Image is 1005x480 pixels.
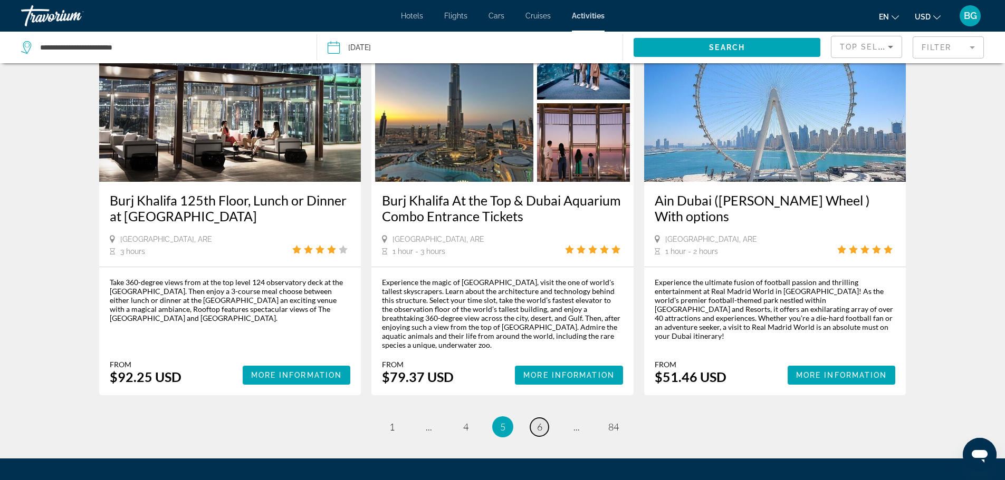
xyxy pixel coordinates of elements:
span: 1 hour - 3 hours [393,247,445,256]
span: 5 [500,421,505,433]
span: [GEOGRAPHIC_DATA], ARE [665,235,757,243]
button: Change currency [915,9,941,24]
span: BG [964,11,977,21]
nav: Pagination [99,416,906,437]
button: More Information [515,366,623,385]
span: More Information [251,371,342,379]
button: Search [634,38,820,57]
button: Filter [913,36,984,59]
span: [GEOGRAPHIC_DATA], ARE [120,235,212,243]
span: 1 [389,421,395,433]
button: More Information [788,366,896,385]
span: 1 hour - 2 hours [665,247,718,256]
a: Flights [444,12,467,20]
a: Hotels [401,12,423,20]
iframe: Button to launch messaging window [963,438,997,472]
span: 3 hours [120,247,145,256]
span: en [879,13,889,21]
mat-select: Sort by [840,41,893,53]
button: Change language [879,9,899,24]
span: ... [426,421,432,433]
div: Take 360-degree views from at the top level 124 observatory deck at the [GEOGRAPHIC_DATA]. Then e... [110,278,351,322]
span: ... [573,421,580,433]
a: Activities [572,12,605,20]
span: 4 [463,421,468,433]
a: Burj Khalifa 125th Floor, Lunch or Dinner at [GEOGRAPHIC_DATA] [110,192,351,224]
div: $51.46 USD [655,369,726,385]
span: Search [709,43,745,52]
button: Date: Sep 19, 2025 [328,32,623,63]
span: [GEOGRAPHIC_DATA], ARE [393,235,484,243]
span: More Information [796,371,887,379]
div: Experience the magic of [GEOGRAPHIC_DATA], visit the one of world's tallest skyscrapers. Learn ab... [382,278,623,349]
a: Burj Khalifa At the Top & Dubai Aquarium Combo Entrance Tickets [382,192,623,224]
span: Top Sellers [840,43,900,51]
a: Ain Dubai ([PERSON_NAME] Wheel ) With options [655,192,896,224]
button: User Menu [956,5,984,27]
div: $79.37 USD [382,369,454,385]
span: 84 [608,421,619,433]
div: From [655,360,726,369]
img: 11.jpg [99,13,361,182]
button: More Information [243,366,351,385]
a: Cruises [525,12,551,20]
a: Cars [489,12,504,20]
span: 6 [537,421,542,433]
div: $92.25 USD [110,369,181,385]
div: From [110,360,181,369]
img: ca.jpg [371,13,634,182]
img: 3f.jpg [644,13,906,182]
span: More Information [523,371,615,379]
div: From [382,360,454,369]
a: Travorium [21,2,127,30]
div: Experience the ultimate fusion of football passion and thrilling entertainment at Real Madrid Wor... [655,278,896,340]
span: USD [915,13,931,21]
